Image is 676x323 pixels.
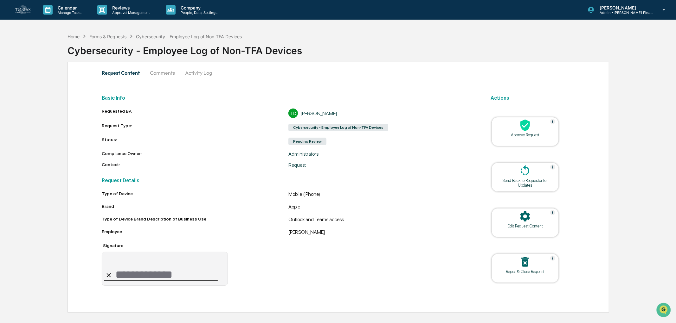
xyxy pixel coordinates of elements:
[497,178,554,188] div: Send Back to Requestor for Updates
[176,5,221,10] p: Company
[102,109,289,118] div: Requested By:
[53,5,85,10] p: Calendar
[46,80,51,85] div: 🗄️
[300,110,337,116] div: [PERSON_NAME]
[288,162,475,168] div: Request
[550,165,555,170] img: Help
[288,138,326,145] div: Pending Review
[497,133,554,137] div: Approve Request
[102,65,145,80] button: Request Content
[4,77,43,89] a: 🖐️Preclearance
[13,80,41,86] span: Preclearance
[53,10,85,15] p: Manage Tasks
[288,216,475,224] div: Outlook and Teams access
[102,162,289,168] div: Context:
[595,10,653,15] p: Admin • [PERSON_NAME] Financial Advisors
[102,204,289,209] div: Brand
[595,5,653,10] p: [PERSON_NAME]
[6,92,11,97] div: 🔎
[288,151,475,157] div: Administrators
[68,34,80,39] div: Home
[288,229,475,237] div: [PERSON_NAME]
[6,13,115,23] p: How can we help?
[89,34,126,39] div: Forms & Requests
[102,191,289,196] div: Type of Device
[102,65,575,80] div: secondary tabs example
[288,109,298,118] div: TD
[288,191,475,199] div: Mobile (iPhone)
[550,119,555,124] img: Help
[102,216,289,221] div: Type of Device Brand Description of Business Use
[145,65,180,80] button: Comments
[136,34,242,39] div: Cybersecurity - Employee Log of Non-TFA Devices
[45,107,77,112] a: Powered byPylon
[497,269,554,274] div: Reject & Close Request
[43,77,81,89] a: 🗄️Attestations
[22,55,80,60] div: We're available if you need us!
[102,137,289,146] div: Status:
[52,80,79,86] span: Attestations
[288,124,388,131] div: Cybersecurity - Employee Log of Non-TFA Devices
[102,123,289,132] div: Request Type:
[491,95,575,101] h2: Actions
[22,48,104,55] div: Start new chat
[63,107,77,112] span: Pylon
[4,89,42,101] a: 🔎Data Lookup
[68,40,676,56] div: Cybersecurity - Employee Log of Non-TFA Devices
[550,210,555,215] img: Help
[102,229,289,234] div: Employee
[6,48,18,60] img: 1746055101610-c473b297-6a78-478c-a979-82029cc54cd1
[497,224,554,228] div: Edit Request Content
[108,50,115,58] button: Start new chat
[15,5,30,14] img: logo
[102,95,475,101] h2: Basic Info
[6,80,11,85] div: 🖐️
[107,5,153,10] p: Reviews
[656,302,673,319] iframe: Open customer support
[107,10,153,15] p: Approval Management
[550,256,555,261] img: Help
[102,177,475,183] h2: Request Details
[102,242,125,249] div: Signature
[13,92,40,98] span: Data Lookup
[180,65,217,80] button: Activity Log
[176,10,221,15] p: People, Data, Settings
[288,204,475,211] div: Apple
[102,151,289,157] div: Compliance Owner:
